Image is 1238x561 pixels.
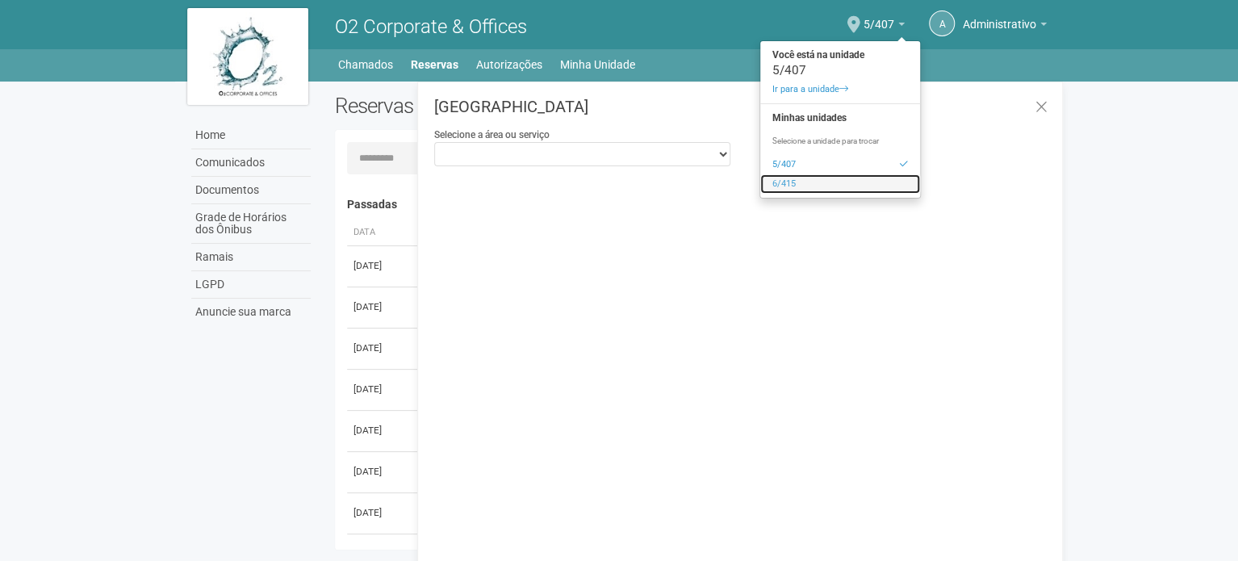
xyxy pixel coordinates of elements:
[434,98,1050,115] h3: [GEOGRAPHIC_DATA]
[963,20,1047,33] a: Administrativo
[412,410,877,451] td: Área Coffee Break (Pré-Função) Bloco 2
[412,451,877,492] td: Sala de Reunião Interna 2 Bloco 2 (até 50 pessoas)
[760,65,920,76] div: 5/407
[347,245,412,287] td: [DATE]
[864,2,894,31] span: 5/407
[191,177,311,204] a: Documentos
[191,149,311,177] a: Comunicados
[191,122,311,149] a: Home
[187,8,308,105] img: logo.jpg
[191,204,311,244] a: Grade de Horários dos Ônibus
[929,10,955,36] a: A
[347,199,1039,211] h4: Passadas
[963,2,1036,31] span: Administrativo
[347,328,412,369] td: [DATE]
[760,174,920,194] a: 6/415
[338,53,393,76] a: Chamados
[760,80,920,99] a: Ir para a unidade
[412,369,877,410] td: Sala de Reunião Interna 2 Bloco 2 (até 50 pessoas)
[347,410,412,451] td: [DATE]
[347,451,412,492] td: [DATE]
[760,45,920,65] strong: Você está na unidade
[411,53,458,76] a: Reservas
[760,155,920,174] a: 5/407
[347,492,412,534] td: [DATE]
[191,271,311,299] a: LGPD
[191,244,311,271] a: Ramais
[412,287,877,328] td: Área Coffee Break (Pré-Função) Bloco 2
[760,108,920,128] strong: Minhas unidades
[335,15,527,38] span: O2 Corporate & Offices
[476,53,542,76] a: Autorizações
[347,287,412,328] td: [DATE]
[412,245,877,287] td: Sala de Reunião Interna 2 Bloco 2 (até 50 pessoas)
[335,94,680,118] h2: Reservas
[760,136,920,147] p: Selecione a unidade para trocar
[347,369,412,410] td: [DATE]
[412,220,877,246] th: Área ou Serviço
[191,299,311,325] a: Anuncie sua marca
[412,328,877,369] td: Sala de Reunião Interna 2 Bloco 2 (até 50 pessoas)
[560,53,635,76] a: Minha Unidade
[412,492,877,534] td: Sala de Reunião Interna 2 Bloco 2 (até 50 pessoas)
[434,128,550,142] label: Selecione a área ou serviço
[347,220,412,246] th: Data
[864,20,905,33] a: 5/407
